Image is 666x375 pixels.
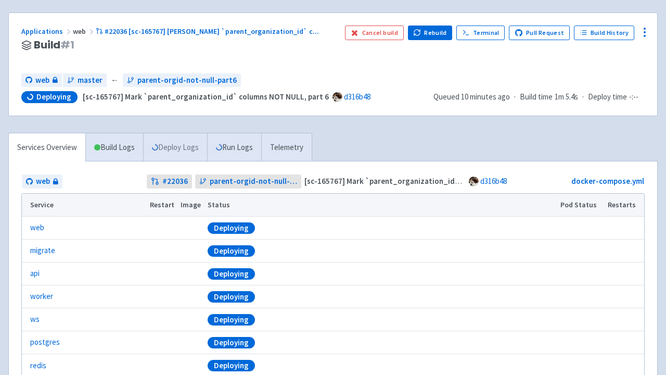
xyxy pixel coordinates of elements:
[433,91,645,103] div: · ·
[21,27,73,36] a: Applications
[36,92,71,102] span: Deploying
[345,26,404,40] button: Cancel build
[22,174,62,189] a: web
[509,26,570,40] a: Pull Request
[408,26,453,40] button: Rebuild
[208,268,255,280] div: Deploying
[629,91,638,103] span: -:--
[208,222,255,234] div: Deploying
[344,92,370,102] a: d316b48
[34,39,74,51] span: Build
[147,174,192,189] a: #22036
[35,74,49,86] span: web
[63,73,107,87] a: master
[73,27,96,36] span: web
[22,194,146,217] th: Service
[86,133,143,162] a: Build Logs
[195,174,302,189] a: parent-orgid-not-null-part6
[137,74,237,86] span: parent-orgid-not-null-part6
[96,27,321,36] a: #22036 [sc-165767] [PERSON_NAME] `parent_organization_id` c...
[146,194,177,217] th: Restart
[83,92,329,102] strong: [sc-165767] Mark `parent_organization_id` columns NOT NULL, part 6
[60,37,74,52] span: # 1
[520,91,553,103] span: Build time
[480,176,507,186] a: d316b48
[461,92,510,102] time: 10 minutes ago
[208,337,255,348] div: Deploying
[30,222,44,234] a: web
[36,176,50,187] span: web
[207,133,261,162] a: Run Logs
[571,176,644,186] a: docker-compose.yml
[557,194,605,217] th: Pod Status
[123,73,241,87] a: parent-orgid-not-null-part6
[162,176,188,187] strong: # 22036
[574,26,634,40] a: Build History
[261,133,312,162] a: Telemetry
[456,26,505,40] a: Terminal
[30,291,53,303] a: worker
[555,91,578,103] span: 1m 5.4s
[208,360,255,371] div: Deploying
[9,133,85,162] a: Services Overview
[21,73,62,87] a: web
[208,245,255,257] div: Deploying
[210,176,298,187] span: parent-orgid-not-null-part6
[433,92,510,102] span: Queued
[30,336,60,348] a: postgres
[204,194,557,217] th: Status
[111,74,119,86] span: ←
[208,291,255,303] div: Deploying
[78,74,103,86] span: master
[588,91,627,103] span: Deploy time
[30,360,46,372] a: redis
[30,268,40,280] a: api
[30,245,55,257] a: migrate
[143,133,207,162] a: Deploy Logs
[208,314,255,326] div: Deploying
[304,176,550,186] strong: [sc-165767] Mark `parent_organization_id` columns NOT NULL, part 6
[105,27,319,36] span: #22036 [sc-165767] [PERSON_NAME] `parent_organization_id` c ...
[177,194,204,217] th: Image
[605,194,644,217] th: Restarts
[30,314,40,326] a: ws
